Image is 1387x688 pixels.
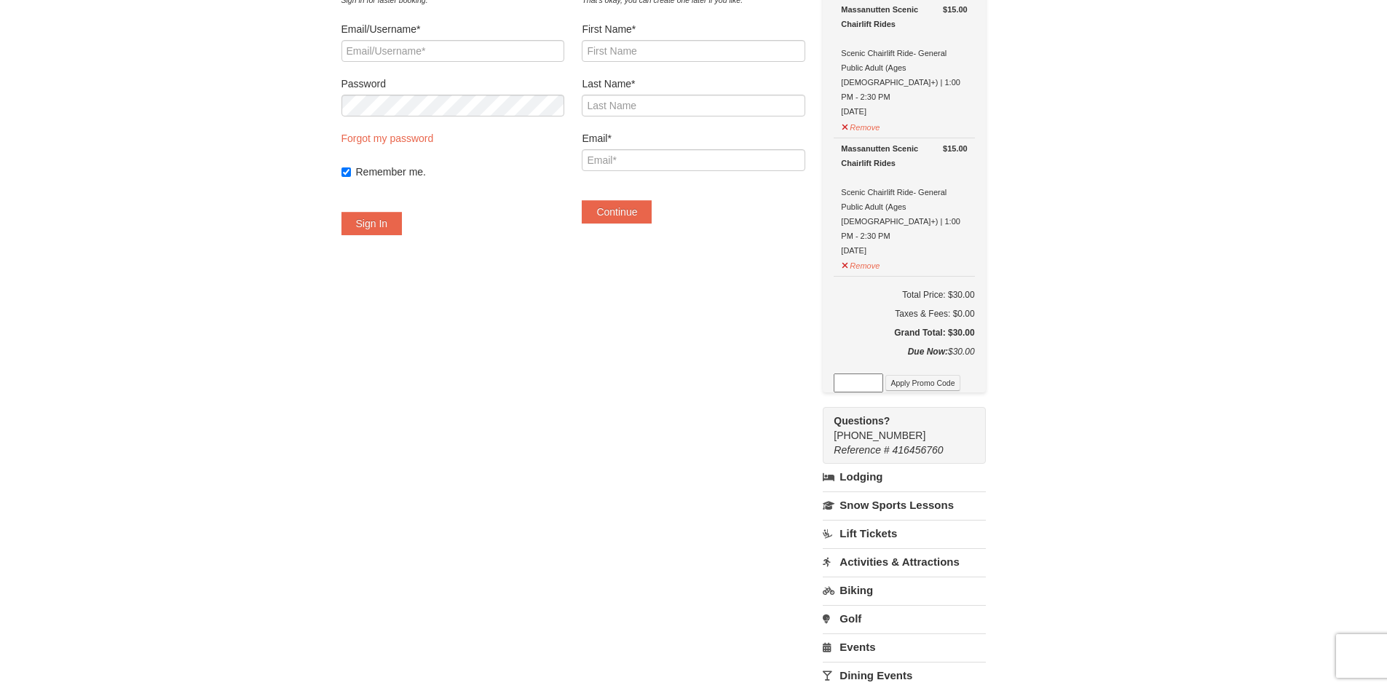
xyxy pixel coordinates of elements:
[834,288,974,302] h6: Total Price: $30.00
[893,444,944,456] span: 416456760
[823,464,985,490] a: Lodging
[823,577,985,604] a: Biking
[834,414,959,441] span: [PHONE_NUMBER]
[582,76,805,91] label: Last Name*
[582,95,805,116] input: Last Name
[834,325,974,340] h5: Grand Total: $30.00
[582,131,805,146] label: Email*
[341,212,403,235] button: Sign In
[841,255,880,273] button: Remove
[823,633,985,660] a: Events
[841,116,880,135] button: Remove
[341,133,434,144] a: Forgot my password
[823,548,985,575] a: Activities & Attractions
[823,605,985,632] a: Golf
[341,76,564,91] label: Password
[841,141,967,170] div: Massanutten Scenic Chairlift Rides
[341,40,564,62] input: Email/Username*
[908,347,948,357] strong: Due Now:
[885,375,960,391] button: Apply Promo Code
[841,2,967,119] div: Scenic Chairlift Ride- General Public Adult (Ages [DEMOGRAPHIC_DATA]+) | 1:00 PM - 2:30 PM [DATE]
[943,2,968,17] strong: $15.00
[823,520,985,547] a: Lift Tickets
[834,415,890,427] strong: Questions?
[341,22,564,36] label: Email/Username*
[943,141,968,156] strong: $15.00
[841,2,967,31] div: Massanutten Scenic Chairlift Rides
[834,307,974,321] div: Taxes & Fees: $0.00
[582,40,805,62] input: First Name
[582,22,805,36] label: First Name*
[834,344,974,373] div: $30.00
[834,444,889,456] span: Reference #
[841,141,967,258] div: Scenic Chairlift Ride- General Public Adult (Ages [DEMOGRAPHIC_DATA]+) | 1:00 PM - 2:30 PM [DATE]
[356,165,564,179] label: Remember me.
[582,200,652,224] button: Continue
[582,149,805,171] input: Email*
[823,491,985,518] a: Snow Sports Lessons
